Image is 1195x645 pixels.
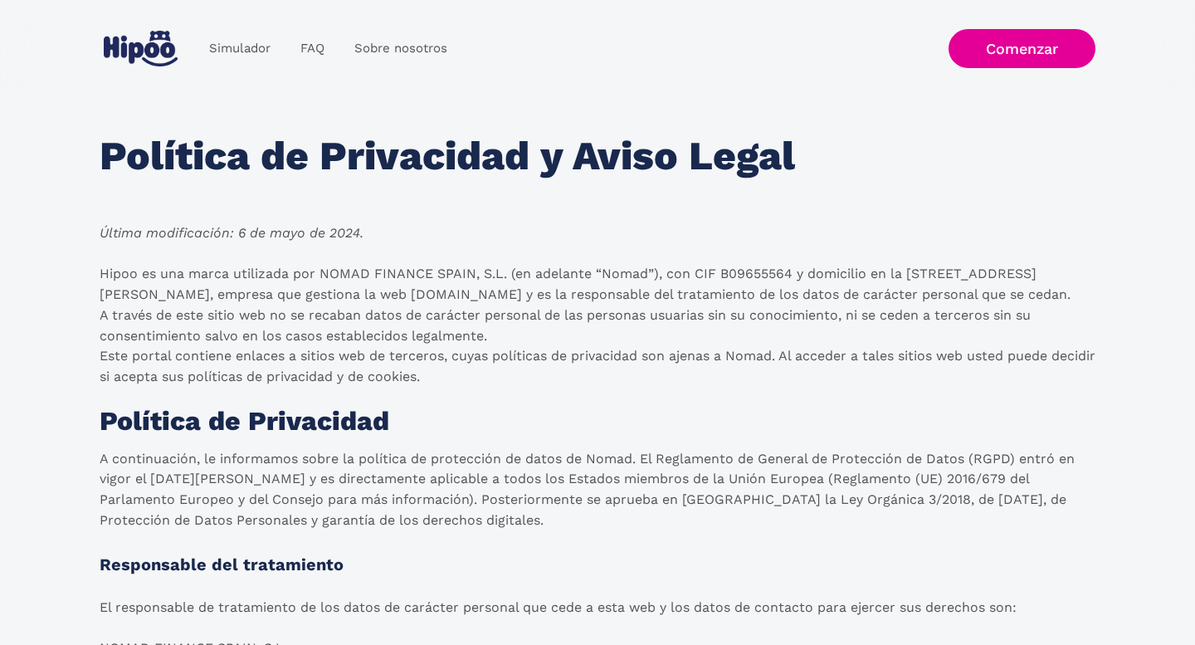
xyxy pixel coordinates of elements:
h1: Política de Privacidad y Aviso Legal [100,134,795,178]
a: Sobre nosotros [339,32,462,65]
p: Hipoo es una marca utilizada por NOMAD FINANCE SPAIN, S.L. (en adelante “Nomad”), con CIF B096555... [100,264,1095,388]
h1: Política de Privacidad [100,408,389,436]
a: Simulador [194,32,285,65]
strong: Responsable del tratamiento [100,555,344,574]
em: Última modificación: 6 de mayo de 2024. [100,225,363,241]
a: Comenzar [949,29,1095,68]
a: FAQ [285,32,339,65]
p: A continuación, le informamos sobre la política de protección de datos de Nomad. El Reglamento de... [100,449,1095,531]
